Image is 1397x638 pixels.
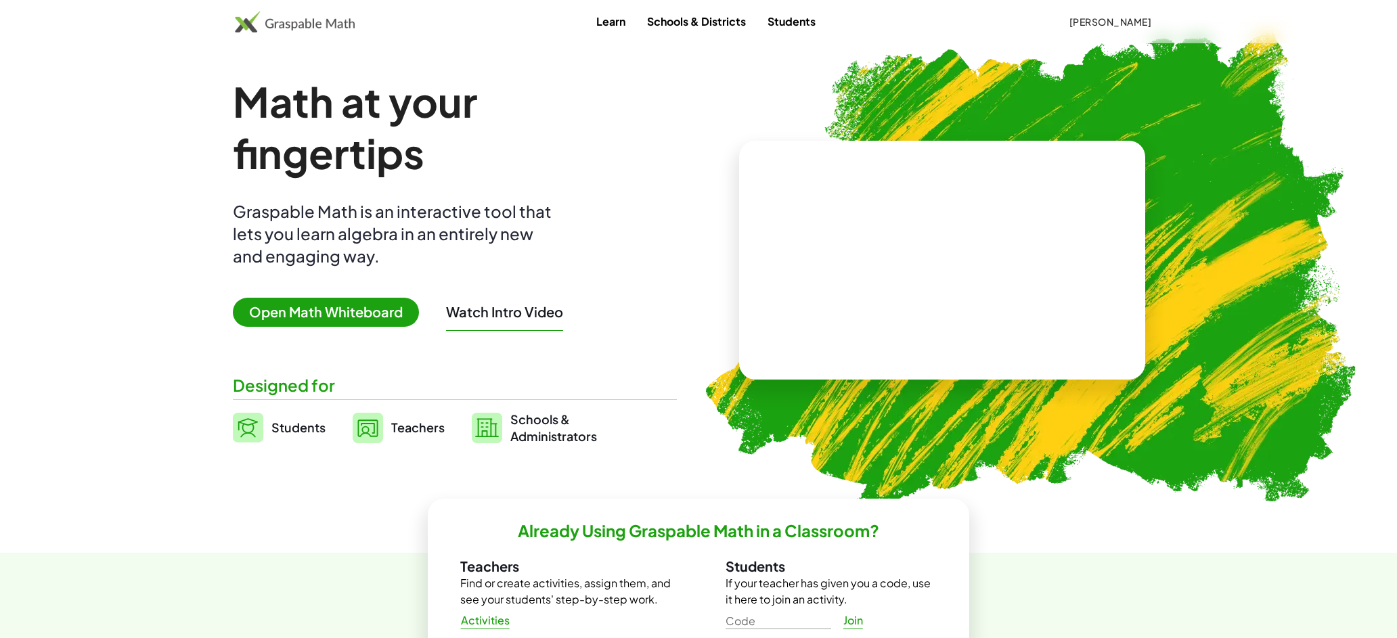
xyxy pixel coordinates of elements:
[585,9,636,34] a: Learn
[843,614,863,628] span: Join
[449,608,520,633] a: Activities
[1069,16,1151,28] span: [PERSON_NAME]
[353,411,445,445] a: Teachers
[271,419,326,435] span: Students
[460,575,671,608] p: Find or create activities, assign them, and see your students' step-by-step work.
[233,306,430,320] a: Open Math Whiteboard
[233,411,326,445] a: Students
[233,200,558,267] div: Graspable Math is an interactive tool that lets you learn algebra in an entirely new and engaging...
[233,413,263,442] img: svg%3e
[233,298,419,327] span: Open Math Whiteboard
[757,9,826,34] a: Students
[233,374,677,396] div: Designed for
[841,210,1044,311] video: What is this? This is dynamic math notation. Dynamic math notation plays a central role in how Gr...
[726,557,937,575] h3: Students
[353,413,383,443] img: svg%3e
[518,520,879,541] h2: Already Using Graspable Math in a Classroom?
[726,575,937,608] p: If your teacher has given you a code, use it here to join an activity.
[460,614,510,628] span: Activities
[391,419,445,435] span: Teachers
[233,76,663,179] h1: Math at your fingertips
[636,9,757,34] a: Schools & Districts
[472,413,502,443] img: svg%3e
[460,557,671,575] h3: Teachers
[831,608,874,633] a: Join
[446,303,563,321] button: Watch Intro Video
[472,411,597,445] a: Schools &Administrators
[510,411,597,445] span: Schools & Administrators
[1058,9,1162,34] button: [PERSON_NAME]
